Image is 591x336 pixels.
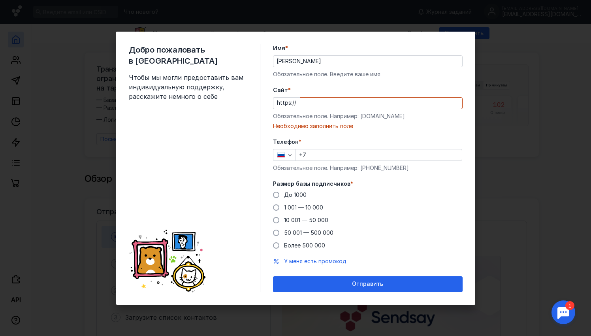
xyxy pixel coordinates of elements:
[284,257,346,265] button: У меня есть промокод
[273,70,463,78] div: Обязательное поле. Введите ваше имя
[284,258,346,264] span: У меня есть промокод
[352,281,383,287] span: Отправить
[273,122,463,130] div: Необходимо заполнить поле
[273,138,299,146] span: Телефон
[284,217,328,223] span: 10 001 — 50 000
[18,5,27,13] div: 1
[284,191,307,198] span: До 1000
[273,86,288,94] span: Cайт
[273,180,350,188] span: Размер базы подписчиков
[273,276,463,292] button: Отправить
[284,229,333,236] span: 50 001 — 500 000
[273,164,463,172] div: Обязательное поле. Например: [PHONE_NUMBER]
[273,44,285,52] span: Имя
[273,112,463,120] div: Обязательное поле. Например: [DOMAIN_NAME]
[129,73,247,101] span: Чтобы мы могли предоставить вам индивидуальную поддержку, расскажите немного о себе
[284,204,323,211] span: 1 001 — 10 000
[284,242,325,249] span: Более 500 000
[129,44,247,66] span: Добро пожаловать в [GEOGRAPHIC_DATA]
